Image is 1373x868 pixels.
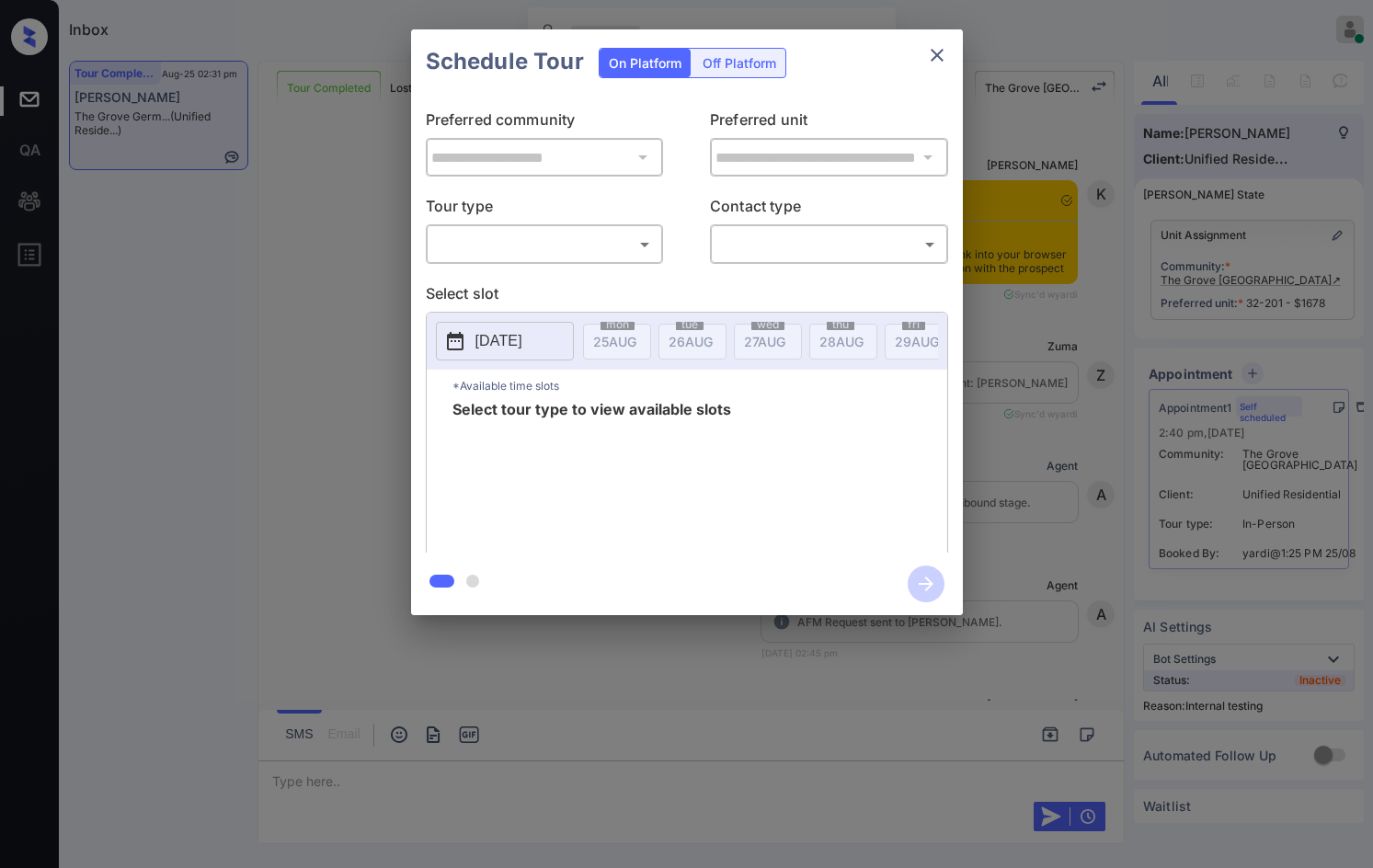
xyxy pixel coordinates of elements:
[452,402,731,549] span: Select tour type to view available slots
[600,49,691,77] div: On Platform
[710,195,948,224] p: Contact type
[436,322,574,360] button: [DATE]
[919,37,955,74] button: close
[426,108,664,138] p: Preferred community
[475,330,522,352] p: [DATE]
[426,282,948,312] p: Select slot
[411,29,599,94] h2: Schedule Tour
[710,108,948,138] p: Preferred unit
[693,49,785,77] div: Off Platform
[452,370,947,402] p: *Available time slots
[426,195,664,224] p: Tour type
